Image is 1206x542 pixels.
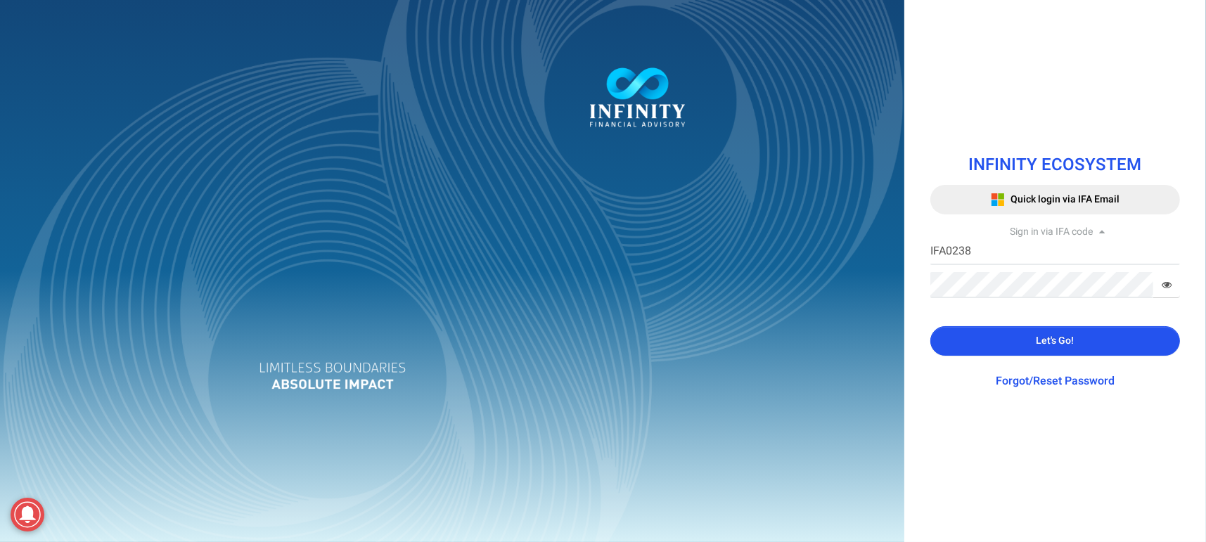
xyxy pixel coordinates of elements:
[996,373,1115,389] a: Forgot/Reset Password
[930,225,1180,239] div: Sign in via IFA code
[930,326,1180,356] button: Let's Go!
[930,156,1180,174] h1: INFINITY ECOSYSTEM
[930,185,1180,214] button: Quick login via IFA Email
[1010,224,1093,239] span: Sign in via IFA code
[930,239,1180,265] input: IFA Code
[1037,333,1075,348] span: Let's Go!
[1011,192,1120,207] span: Quick login via IFA Email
